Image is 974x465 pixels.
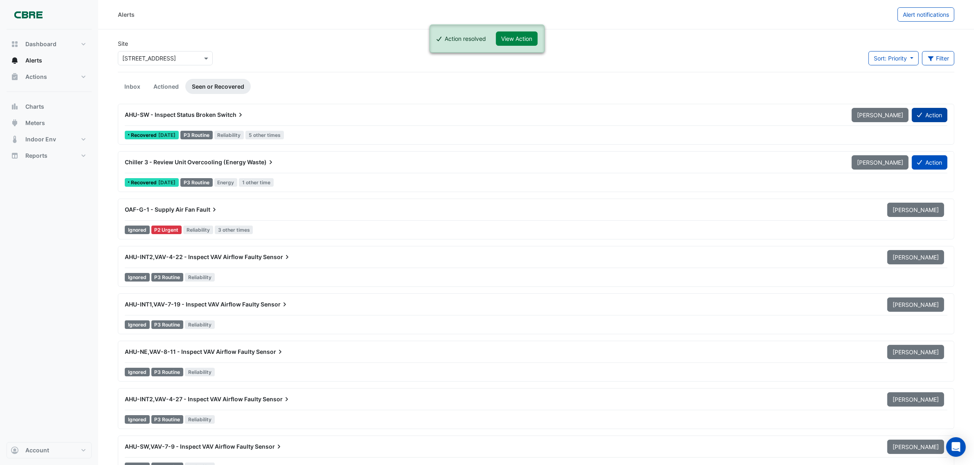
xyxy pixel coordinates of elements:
[247,158,275,166] span: Waste)
[185,79,251,94] a: Seen or Recovered
[151,226,182,234] div: P2 Urgent
[125,320,150,329] span: Ignored
[125,415,150,424] span: Ignored
[215,226,253,234] span: 3 other times
[25,56,42,65] span: Alerts
[147,79,185,94] a: Actioned
[887,440,944,454] button: [PERSON_NAME]
[7,442,92,458] button: Account
[131,180,158,185] span: Recovered
[912,155,947,170] button: Action
[185,415,215,424] span: Reliability
[125,159,246,165] span: Chiller 3 - Review Unit Overcooling (Energy
[898,7,954,22] button: Alert notifications
[125,368,150,376] span: Ignored
[25,40,56,48] span: Dashboard
[180,178,213,187] div: P3 Routine
[887,345,944,359] button: [PERSON_NAME]
[125,253,262,260] span: AHU-INT2,VAV-4-22 - Inspect VAV Airflow Faulty
[893,254,939,261] span: [PERSON_NAME]
[496,31,538,46] button: View Action
[887,250,944,264] button: [PERSON_NAME]
[125,301,259,308] span: AHU-INT1,VAV-7-19 - Inspect VAV Airflow Faulty
[214,178,238,187] span: Energy
[946,437,966,457] div: Open Intercom Messenger
[180,131,213,139] div: P3 Routine
[25,73,47,81] span: Actions
[887,297,944,312] button: [PERSON_NAME]
[125,226,150,234] span: Ignored
[11,152,19,160] app-icon: Reports
[151,368,184,376] div: P3 Routine
[912,108,947,122] button: Action
[185,273,215,282] span: Reliability
[11,56,19,65] app-icon: Alerts
[7,98,92,115] button: Charts
[196,206,218,214] span: Fault
[7,52,92,69] button: Alerts
[11,103,19,111] app-icon: Charts
[183,226,213,234] span: Reliability
[893,206,939,213] span: [PERSON_NAME]
[25,152,47,160] span: Reports
[10,7,47,23] img: Company Logo
[185,320,215,329] span: Reliability
[887,392,944,407] button: [PERSON_NAME]
[11,119,19,127] app-icon: Meters
[25,135,56,143] span: Indoor Env
[217,111,245,119] span: Switch
[118,10,135,19] div: Alerts
[125,273,150,282] span: Ignored
[263,253,291,261] span: Sensor
[125,111,216,118] span: AHU-SW - Inspect Status Broken
[118,39,128,48] label: Site
[7,36,92,52] button: Dashboard
[852,108,909,122] button: [PERSON_NAME]
[922,51,955,65] button: Filter
[118,79,147,94] a: Inbox
[893,349,939,355] span: [PERSON_NAME]
[7,115,92,131] button: Meters
[857,159,903,166] span: [PERSON_NAME]
[151,273,184,282] div: P3 Routine
[263,395,291,403] span: Sensor
[25,446,49,454] span: Account
[893,301,939,308] span: [PERSON_NAME]
[214,131,244,139] span: Reliability
[857,112,903,118] span: [PERSON_NAME]
[11,40,19,48] app-icon: Dashboard
[255,443,283,451] span: Sensor
[868,51,919,65] button: Sort: Priority
[7,131,92,148] button: Indoor Env
[125,396,261,402] span: AHU-INT2,VAV-4-27 - Inspect VAV Airflow Faulty
[261,300,289,309] span: Sensor
[125,348,255,355] span: AHU-NE,VAV-8-11 - Inspect VAV Airflow Faulty
[887,203,944,217] button: [PERSON_NAME]
[11,135,19,143] app-icon: Indoor Env
[239,178,274,187] span: 1 other time
[151,415,184,424] div: P3 Routine
[245,131,284,139] span: 5 other times
[852,155,909,170] button: [PERSON_NAME]
[25,103,44,111] span: Charts
[131,133,158,138] span: Recovered
[7,148,92,164] button: Reports
[158,132,175,138] span: Fri 19-Sep-2025 03:36 AEST
[158,179,175,186] span: Thu 18-Sep-2025 15:18 AEST
[125,443,254,450] span: AHU-SW,VAV-7-9 - Inspect VAV Airflow Faulty
[445,34,486,43] div: Action resolved
[151,320,184,329] div: P3 Routine
[903,11,949,18] span: Alert notifications
[893,396,939,403] span: [PERSON_NAME]
[874,55,907,62] span: Sort: Priority
[185,368,215,376] span: Reliability
[11,73,19,81] app-icon: Actions
[256,348,284,356] span: Sensor
[125,206,195,213] span: OAF-G-1 - Supply Air Fan
[25,119,45,127] span: Meters
[893,443,939,450] span: [PERSON_NAME]
[7,69,92,85] button: Actions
